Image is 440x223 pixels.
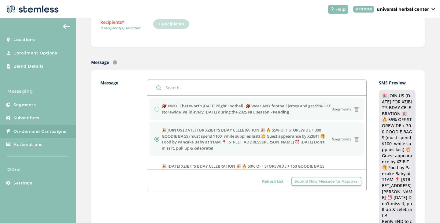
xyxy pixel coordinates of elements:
label: 🎉 [DATE] XZIBIT’S BDAY CELEBRATION 🎉 🔥 50% OFF STOREWIDE + 150 GOODIE BAGS (must spend $100, whil... [162,163,332,181]
button: Submit New Message for Approval [291,177,361,186]
span: Segments [13,102,36,108]
span: Automations [13,142,43,148]
span: Subscribers [13,115,39,121]
span: Brand Details [13,63,44,69]
p: universal herbal center [377,6,429,13]
strong: 3 [332,106,334,112]
span: Help [335,6,346,13]
label: 🎉 JOIN US [DATE] FOR XZIBIT’S BDAY CELEBRATION 🎉 🔥 55% OFF STOREWIDE + 300 GOODIE BAGS (must spen... [162,127,332,151]
img: icon-arrow-back-accent-c549486e.svg [63,24,70,29]
span: Submit New Message for Approval [294,179,358,184]
span: On-demand Campaigns [13,128,66,135]
span: segments [332,106,352,112]
iframe: Chat Widget [409,194,440,223]
strong: - Pending [271,109,289,115]
img: logo-dark-0685b13c.svg [5,3,59,15]
span: Settings [13,180,32,186]
span: 0 recipient(s) selected [100,25,153,31]
span: Refresh List [262,179,283,184]
span: segments [332,136,352,142]
input: Search [147,80,366,95]
label: Message [100,80,135,191]
label: Recipients* [100,19,153,33]
img: icon-help-white-03924b79.svg [331,7,334,11]
label: SMS Preview [379,80,416,86]
label: 🏈 XWCC Chatsworth [DATE] Night Football! 🏈 Wear ANY football jersey and get 55% OFF storewide, va... [162,103,332,115]
span: Locations [13,37,35,43]
button: Refresh List [259,177,287,186]
label: Message [91,59,109,65]
strong: 5 [332,136,334,142]
span: Enrollment Options [13,50,57,56]
img: icon_down-arrow-small-66adaf34.svg [431,8,435,10]
div: VENDOR [353,6,374,13]
img: icon-info-236977d2.svg [113,60,117,65]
